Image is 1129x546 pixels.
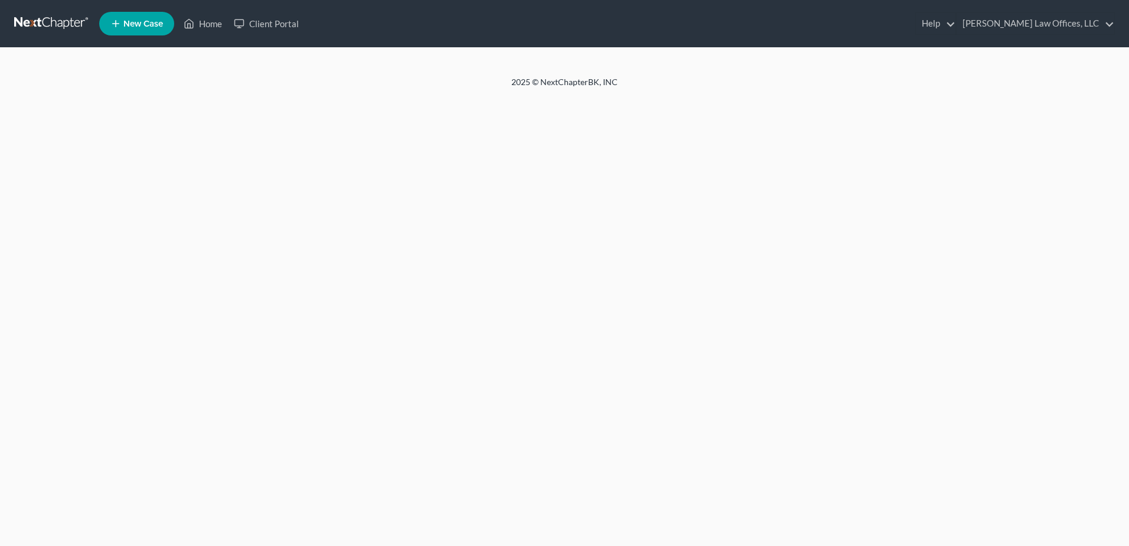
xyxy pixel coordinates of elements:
[916,13,955,34] a: Help
[99,12,174,35] new-legal-case-button: New Case
[178,13,228,34] a: Home
[228,76,901,97] div: 2025 © NextChapterBK, INC
[228,13,305,34] a: Client Portal
[957,13,1114,34] a: [PERSON_NAME] Law Offices, LLC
